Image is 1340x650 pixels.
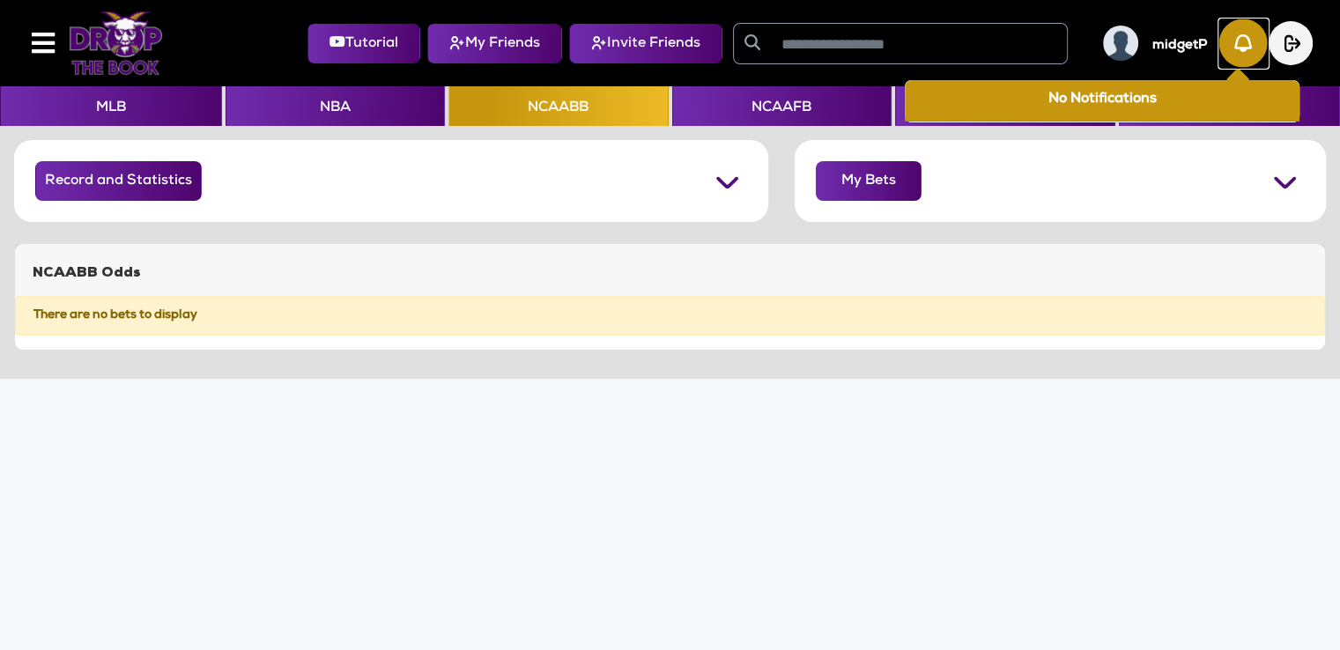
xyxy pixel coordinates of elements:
[905,80,1299,122] div: No Notifications
[1152,38,1207,54] h5: midgetP
[35,161,202,201] button: Record and Statistics
[672,86,892,126] button: NCAAFB
[427,24,562,63] button: My Friends
[69,11,163,75] img: Logo
[1103,26,1138,61] img: User
[307,24,420,63] button: Tutorial
[1219,19,1268,68] img: Notification
[33,265,1307,282] h5: NCAABB Odds
[226,86,446,126] button: NBA
[33,309,197,321] strong: There are no bets to display
[895,86,1115,126] button: NFL
[569,24,722,63] button: Invite Friends
[816,161,922,201] button: My Bets
[448,86,669,126] button: NCAABB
